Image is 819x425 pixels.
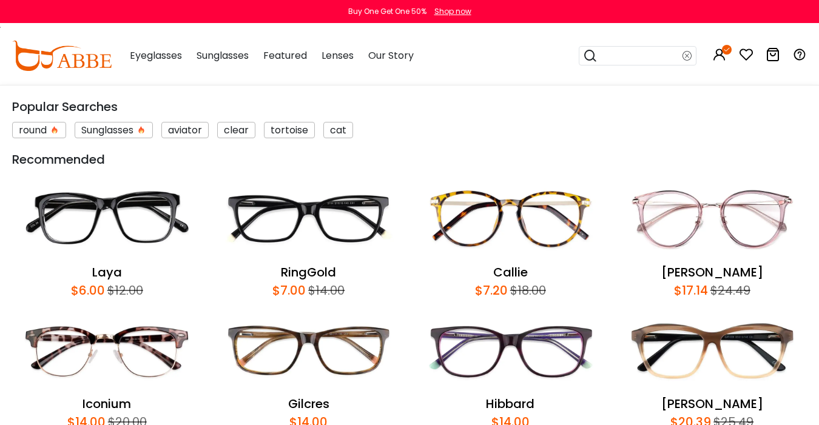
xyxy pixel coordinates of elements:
a: [PERSON_NAME] [661,395,763,412]
span: Our Story [368,49,414,62]
a: Hibbard [486,395,534,412]
span: Eyeglasses [130,49,182,62]
img: Callie [416,175,605,263]
div: $7.20 [475,281,508,300]
div: Sunglasses [75,122,153,138]
img: Iconium [12,306,202,394]
div: $18.00 [508,281,546,300]
span: Featured [263,49,307,62]
div: $14.00 [306,281,345,300]
img: RingGold [214,175,404,263]
div: clear [217,122,255,138]
img: Naomi [618,175,807,263]
div: Popular Searches [12,98,807,116]
img: Hibbard [416,306,605,394]
a: Callie [493,264,528,281]
div: aviator [161,122,209,138]
a: Iconium [83,395,131,412]
div: Shop now [434,6,471,17]
img: Laya [12,175,202,263]
a: Laya [92,264,122,281]
div: tortoise [264,122,315,138]
a: Shop now [428,6,471,16]
div: Buy One Get One 50% [348,6,426,17]
span: Sunglasses [197,49,249,62]
a: RingGold [281,264,336,281]
div: Recommended [12,150,807,169]
div: $24.49 [708,281,750,300]
div: $17.14 [674,281,708,300]
div: $6.00 [71,281,105,300]
img: abbeglasses.com [12,41,112,71]
div: $12.00 [105,281,143,300]
span: Lenses [322,49,354,62]
div: cat [323,122,353,138]
img: Gilcres [214,306,404,394]
a: [PERSON_NAME] [661,264,763,281]
div: round [12,122,66,138]
div: $7.00 [272,281,306,300]
a: Gilcres [288,395,329,412]
img: Sonia [618,306,807,394]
